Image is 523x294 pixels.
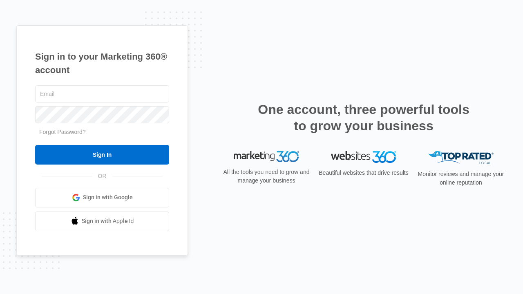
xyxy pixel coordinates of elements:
[39,129,86,135] a: Forgot Password?
[83,193,133,202] span: Sign in with Google
[35,188,169,207] a: Sign in with Google
[35,145,169,165] input: Sign In
[35,212,169,231] a: Sign in with Apple Id
[331,151,396,163] img: Websites 360
[255,101,472,134] h2: One account, three powerful tools to grow your business
[234,151,299,163] img: Marketing 360
[415,170,507,187] p: Monitor reviews and manage your online reputation
[318,169,409,177] p: Beautiful websites that drive results
[92,172,112,180] span: OR
[35,50,169,77] h1: Sign in to your Marketing 360® account
[82,217,134,225] span: Sign in with Apple Id
[428,151,494,165] img: Top Rated Local
[221,168,312,185] p: All the tools you need to grow and manage your business
[35,85,169,102] input: Email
